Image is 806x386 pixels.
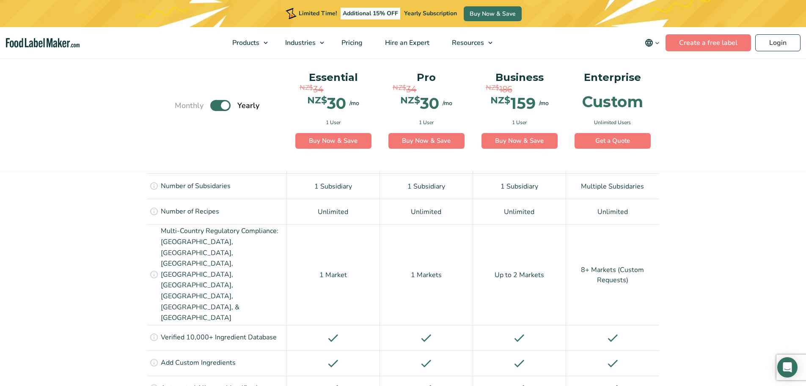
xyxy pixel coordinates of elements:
span: Limited Time! [299,9,337,17]
div: Open Intercom Messenger [777,357,798,378]
span: Monthly [175,100,204,111]
a: Buy Now & Save [481,133,558,149]
label: Toggle [210,100,231,111]
span: /mo [443,99,452,108]
p: Essential [295,69,371,86]
span: Products [230,38,260,47]
div: 1 Subsidiary [287,173,380,199]
div: Custom [582,94,643,109]
div: Up to 2 Markets [473,224,566,325]
div: Unlimited [473,199,566,224]
div: 1 Market [287,224,380,325]
span: /mo [349,99,359,108]
div: 30 [307,96,346,111]
div: 1 Markets [380,224,473,325]
div: Unlimited [566,199,659,224]
span: 34 [313,83,324,96]
div: 30 [400,96,439,111]
span: Resources [449,38,485,47]
p: Business [481,69,558,86]
div: Multiple Subsidaries [566,173,659,199]
span: NZ$ [490,96,510,105]
span: 34 [406,83,417,96]
p: Multi-Country Regulatory Compliance: [GEOGRAPHIC_DATA], [GEOGRAPHIC_DATA], [GEOGRAPHIC_DATA], [GE... [161,226,284,323]
span: Unlimited Users [594,119,631,126]
span: NZ$ [486,83,499,93]
span: Industries [283,38,316,47]
a: Buy Now & Save [295,133,371,149]
a: Resources [441,27,497,58]
span: Additional 15% OFF [341,8,400,19]
p: Pro [388,69,465,86]
div: Unlimited [287,199,380,224]
div: Unlimited [380,199,473,224]
div: 159 [490,96,536,111]
a: Pricing [330,27,372,58]
span: NZ$ [400,96,420,105]
a: Hire an Expert [374,27,439,58]
p: Enterprise [575,69,651,86]
a: Industries [274,27,328,58]
a: Buy Now & Save [388,133,465,149]
div: 8+ Markets (Custom Requests) [566,224,659,325]
span: Yearly Subscription [404,9,457,17]
span: Yearly [237,100,259,111]
p: Number of Subsidaries [161,181,231,192]
span: 1 User [326,119,341,126]
a: Buy Now & Save [464,6,522,21]
p: Verified 10,000+ Ingredient Database [161,332,277,343]
a: Get a Quote [575,133,651,149]
div: 1 Subsidiary [380,173,473,199]
span: 1 User [512,119,527,126]
span: NZ$ [300,83,313,93]
span: Pricing [339,38,363,47]
span: NZ$ [307,96,327,105]
span: NZ$ [393,83,406,93]
a: Login [755,34,800,51]
a: Products [221,27,272,58]
span: 186 [499,83,512,96]
span: /mo [539,99,549,108]
p: Add Custom Ingredients [161,358,236,369]
a: Create a free label [666,34,751,51]
div: 1 Subsidiary [473,173,566,199]
span: 1 User [419,119,434,126]
span: Hire an Expert [382,38,430,47]
p: Number of Recipes [161,206,219,217]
